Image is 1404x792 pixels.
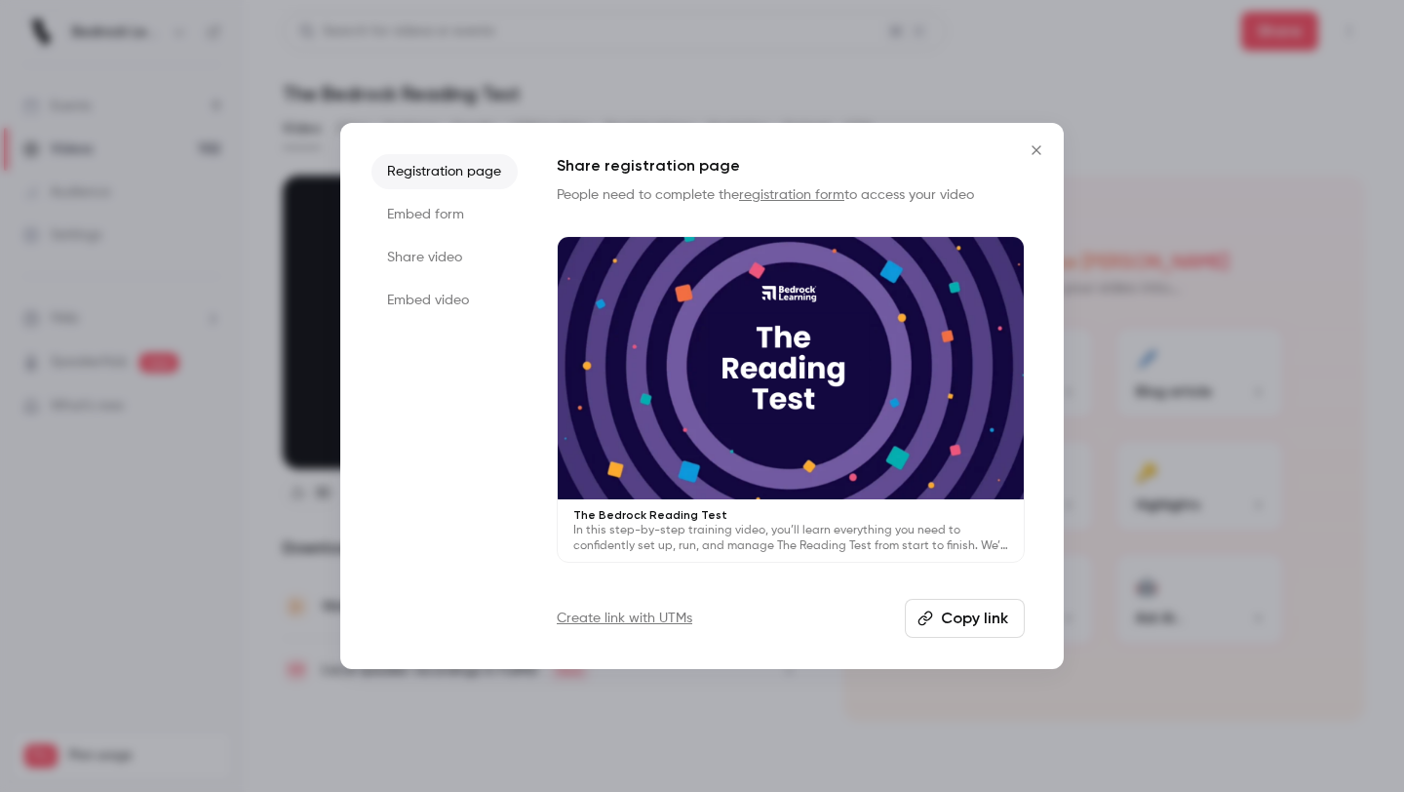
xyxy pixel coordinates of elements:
li: Share video [371,240,518,275]
h1: Share registration page [557,154,1025,178]
li: Registration page [371,154,518,189]
a: registration form [739,188,844,202]
a: The Bedrock Reading TestIn this step-by-step training video, you’ll learn everything you need to ... [557,236,1025,563]
li: Embed form [371,197,518,232]
li: Embed video [371,283,518,318]
p: In this step-by-step training video, you’ll learn everything you need to confidently set up, run,... [573,523,1008,554]
a: Create link with UTMs [557,609,692,628]
p: The Bedrock Reading Test [573,507,1008,523]
button: Close [1017,131,1056,170]
button: Copy link [905,599,1025,638]
p: People need to complete the to access your video [557,185,1025,205]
